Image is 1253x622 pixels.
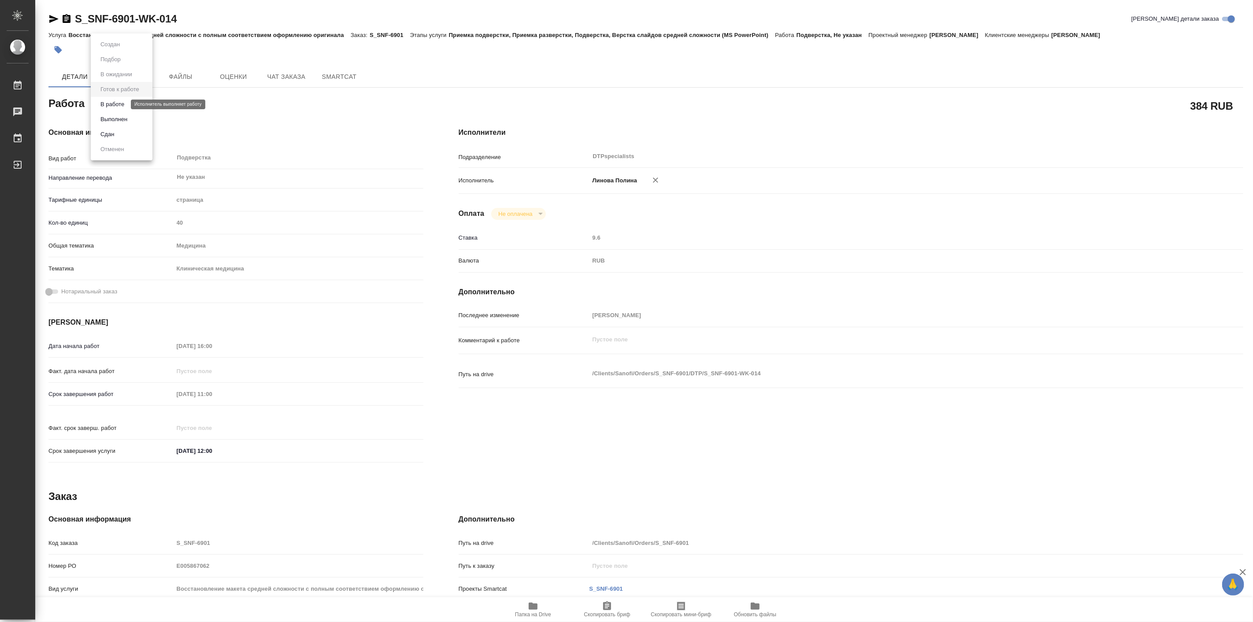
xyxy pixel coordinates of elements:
[98,40,122,49] button: Создан
[98,144,127,154] button: Отменен
[98,115,130,124] button: Выполнен
[98,130,117,139] button: Сдан
[98,85,142,94] button: Готов к работе
[98,100,127,109] button: В работе
[98,70,135,79] button: В ожидании
[98,55,123,64] button: Подбор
